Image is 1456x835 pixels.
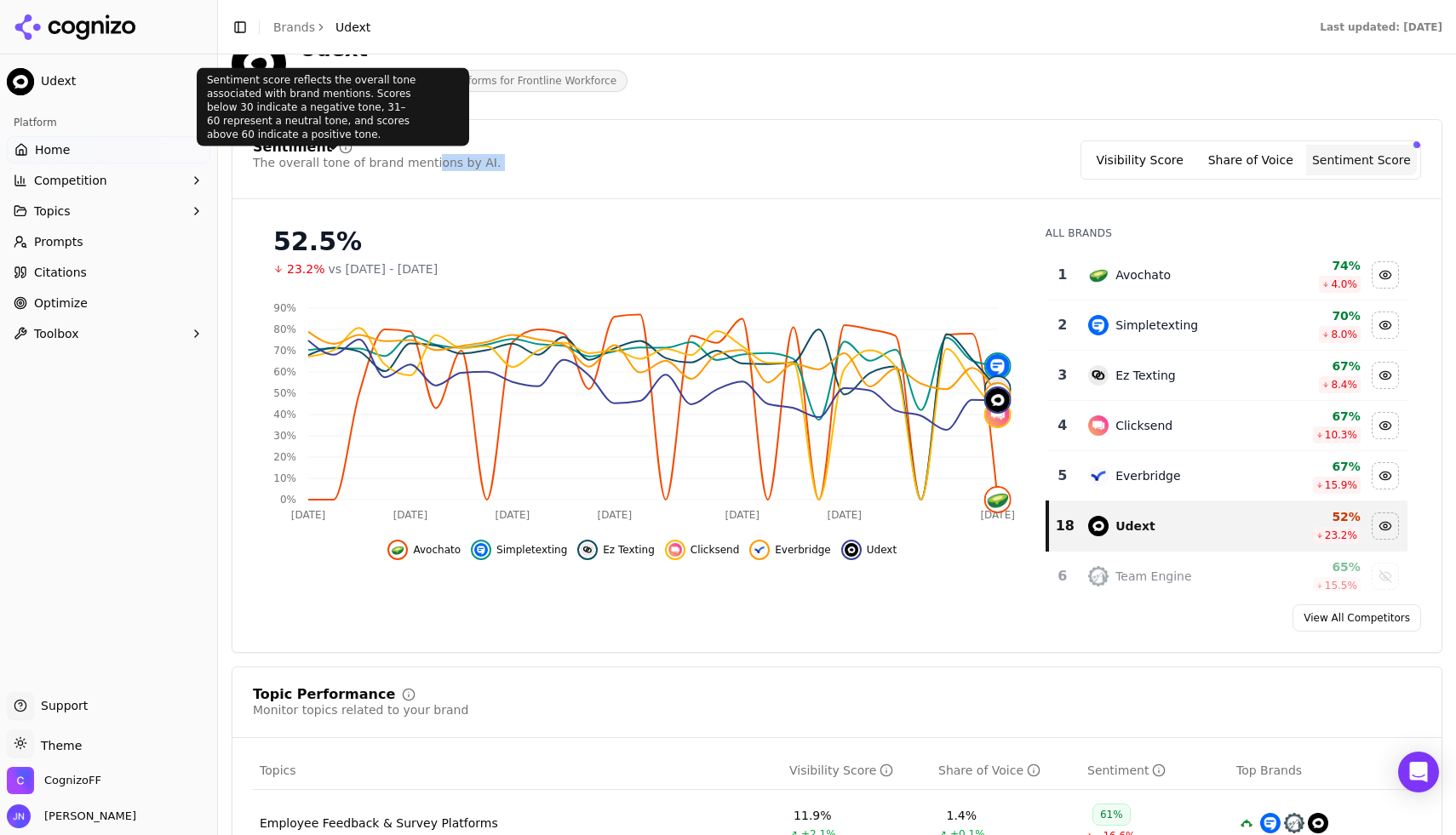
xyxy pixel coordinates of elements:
[1047,401,1407,451] tr: 4clicksendClicksend67%10.3%Hide clicksend data
[1115,367,1176,384] div: Ez Texting
[845,543,858,557] img: udext
[598,509,633,521] tspan: [DATE]
[7,259,210,286] a: Citations
[471,540,567,560] button: Hide simpletexting data
[1325,428,1357,442] span: 10.3 %
[273,366,296,378] tspan: 60%
[1293,604,1421,632] a: View All Competitors
[34,233,83,250] span: Prompts
[841,540,897,560] button: Hide udext data
[1325,579,1357,592] span: 15.5 %
[668,543,682,557] img: clicksend
[1268,357,1361,375] div: 67%
[691,543,739,557] span: Clicksend
[1115,568,1191,585] div: Team Engine
[1260,813,1281,833] img: simpletexting
[1372,312,1399,339] button: Hide simpletexting data
[7,68,34,95] img: Udext
[1047,250,1407,300] tr: 1avochatoAvochato74%4.0%Hide avochato data
[986,354,1010,378] img: simpletexting
[1372,462,1399,489] button: Hide everbridge data
[1331,378,1357,392] span: 8.4 %
[37,809,136,824] span: [PERSON_NAME]
[1054,466,1071,486] div: 5
[253,140,332,154] div: Sentiment
[986,488,1010,512] img: avochato
[7,767,101,794] button: Open organization switcher
[794,807,831,824] div: 11.9%
[260,762,296,779] span: Topics
[1054,415,1071,436] div: 4
[1081,752,1230,790] th: sentiment
[1047,351,1407,401] tr: 3ez textingEz Texting67%8.4%Hide ez texting data
[335,19,370,36] span: Udext
[577,540,655,560] button: Hide ez texting data
[1268,458,1361,475] div: 67%
[273,302,296,314] tspan: 90%
[34,203,71,220] span: Topics
[1047,451,1407,501] tr: 5everbridgeEverbridge67%15.9%Hide everbridge data
[197,68,469,146] div: Sentiment score reflects the overall tone associated with brand mentions. Scores below 30 indicat...
[260,815,498,832] a: Employee Feedback & Survey Platforms
[725,509,760,521] tspan: [DATE]
[7,804,136,828] button: Open user button
[34,172,107,189] span: Competition
[393,509,428,521] tspan: [DATE]
[581,543,594,557] img: ez texting
[34,295,88,312] span: Optimize
[273,451,296,463] tspan: 20%
[41,74,190,89] span: Udext
[7,320,210,347] button: Toolbox
[7,289,210,317] a: Optimize
[253,688,395,701] div: Topic Performance
[1320,20,1442,34] div: Last updated: [DATE]
[35,141,70,158] span: Home
[273,345,296,357] tspan: 70%
[1268,408,1361,425] div: 67%
[1088,566,1109,586] img: team engine
[1054,365,1071,386] div: 3
[753,543,766,557] img: everbridge
[1236,813,1257,833] img: surveymonkey
[291,509,326,521] tspan: [DATE]
[7,197,210,225] button: Topics
[1115,467,1180,484] div: Everbridge
[287,260,324,277] span: 23.2%
[232,37,286,91] img: Udext
[1372,261,1399,289] button: Hide avochato data
[986,384,1010,408] img: everbridge
[1268,307,1361,324] div: 70%
[789,762,893,779] div: Visibility Score
[986,403,1010,426] img: clicksend
[273,409,296,420] tspan: 40%
[1088,516,1109,536] img: udext
[34,739,82,752] span: Theme
[1372,563,1399,590] button: Show team engine data
[496,543,567,557] span: Simpletexting
[7,228,210,255] a: Prompts
[1054,566,1071,586] div: 6
[1372,512,1399,540] button: Hide udext data
[1056,516,1071,536] div: 18
[1088,415,1109,436] img: clicksend
[273,323,296,335] tspan: 80%
[273,19,370,36] nav: breadcrumb
[391,543,404,557] img: avochato
[474,543,488,557] img: simpletexting
[273,387,296,399] tspan: 50%
[986,377,1010,401] img: ez texting
[34,697,88,714] span: Support
[387,540,461,560] button: Hide avochato data
[1195,145,1306,175] button: Share of Voice
[1047,552,1407,602] tr: 6team engineTeam Engine65%15.5%Show team engine data
[1268,257,1361,274] div: 74%
[782,752,931,790] th: visibilityScore
[1087,762,1166,779] div: Sentiment
[1268,508,1361,525] div: 52%
[280,494,296,506] tspan: 0%
[1325,478,1357,492] span: 15.9 %
[1054,315,1071,335] div: 2
[273,472,296,484] tspan: 10%
[7,767,34,794] img: CognizoFF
